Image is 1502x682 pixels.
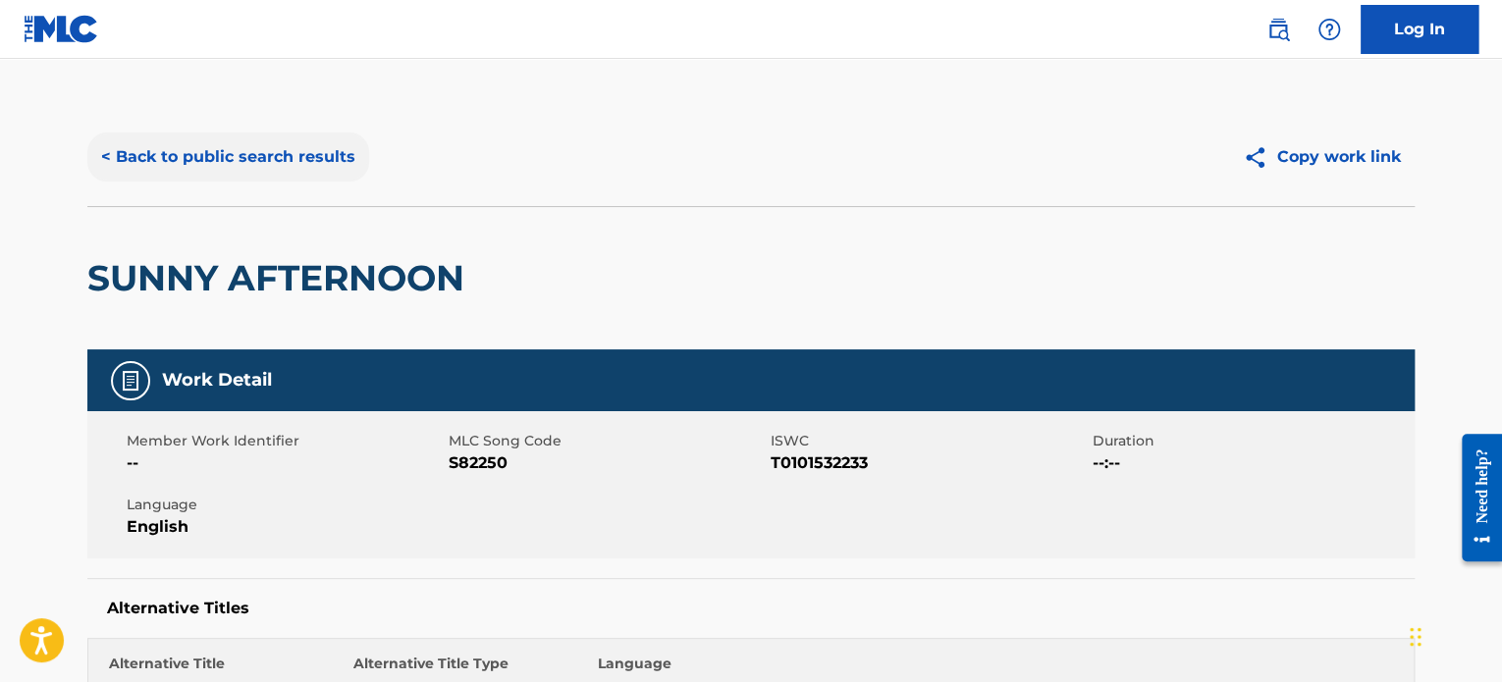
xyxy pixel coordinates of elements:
a: Log In [1361,5,1478,54]
span: Member Work Identifier [127,431,444,451]
span: S82250 [449,451,766,475]
button: < Back to public search results [87,132,369,182]
div: Drag [1410,607,1422,666]
span: English [127,515,444,539]
img: search [1266,18,1290,41]
span: -- [127,451,444,475]
img: Copy work link [1243,145,1277,170]
span: Duration [1093,431,1410,451]
span: Language [127,495,444,515]
h2: SUNNY AFTERNOON [87,256,474,300]
span: --:-- [1093,451,1410,475]
img: Work Detail [119,369,142,393]
button: Copy work link [1229,132,1415,182]
span: ISWC [771,431,1088,451]
span: T0101532233 [771,451,1088,475]
img: help [1317,18,1341,41]
div: Help [1310,10,1349,49]
span: MLC Song Code [449,431,766,451]
a: Public Search [1259,10,1298,49]
h5: Alternative Titles [107,599,1395,618]
img: MLC Logo [24,15,99,43]
h5: Work Detail [162,369,272,392]
iframe: Chat Widget [1404,588,1502,682]
iframe: Resource Center [1447,419,1502,577]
